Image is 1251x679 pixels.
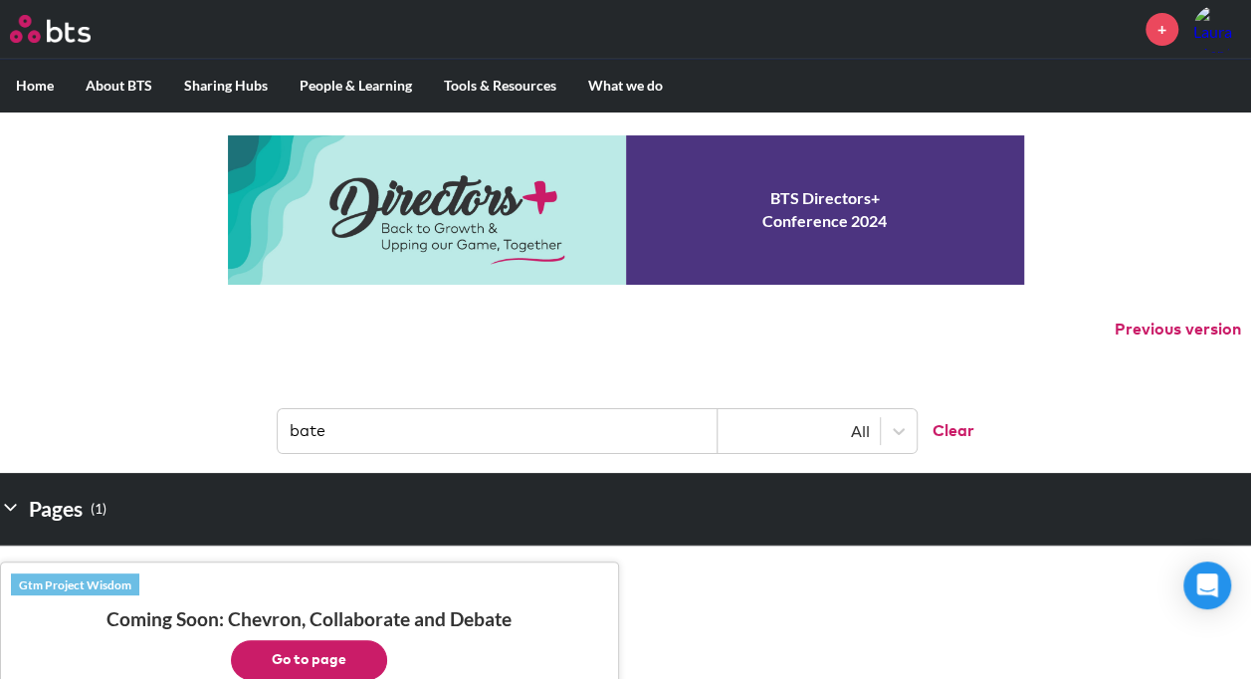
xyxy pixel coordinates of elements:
[572,60,679,112] label: What we do
[1193,5,1241,53] a: Profile
[728,420,870,442] div: All
[428,60,572,112] label: Tools & Resources
[70,60,168,112] label: About BTS
[168,60,284,112] label: Sharing Hubs
[91,496,106,523] small: ( 1 )
[228,135,1024,285] a: Conference 2024
[10,15,91,43] img: BTS Logo
[1146,13,1178,46] a: +
[1115,319,1241,340] button: Previous version
[278,409,718,453] input: Find contents, pages and demos...
[917,409,974,453] button: Clear
[284,60,428,112] label: People & Learning
[10,15,127,43] a: Go home
[1183,562,1231,609] div: Open Intercom Messenger
[1193,5,1241,53] img: Laura Monti
[11,573,139,595] a: Gtm Project Wisdom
